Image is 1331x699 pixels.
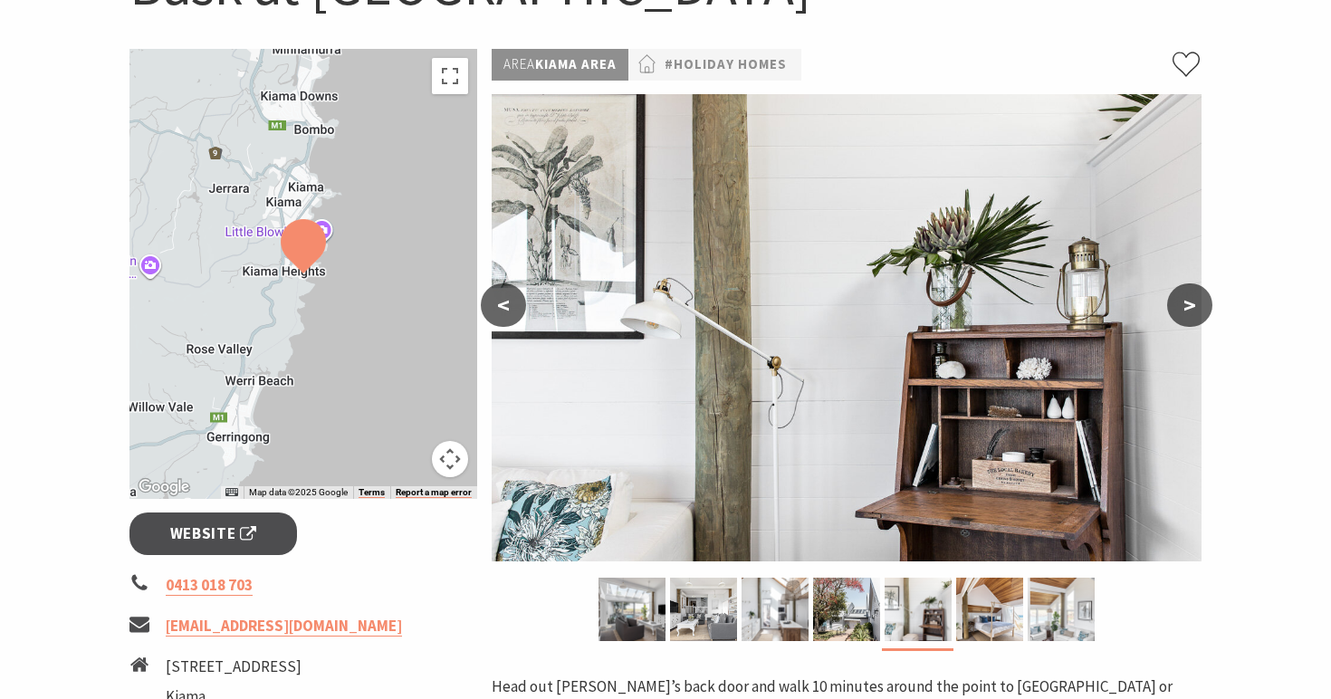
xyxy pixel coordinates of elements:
[249,487,348,497] span: Map data ©2025 Google
[503,55,535,72] span: Area
[166,575,253,596] a: 0413 018 703
[134,475,194,499] img: Google
[481,283,526,327] button: <
[359,487,385,498] a: Terms (opens in new tab)
[432,441,468,477] button: Map camera controls
[166,616,402,637] a: [EMAIL_ADDRESS][DOMAIN_NAME]
[166,655,341,679] li: [STREET_ADDRESS]
[129,512,297,555] a: Website
[432,58,468,94] button: Toggle fullscreen view
[492,49,628,81] p: Kiama Area
[134,475,194,499] a: Open this area in Google Maps (opens a new window)
[225,486,238,499] button: Keyboard shortcuts
[170,522,257,546] span: Website
[1167,283,1212,327] button: >
[665,53,787,76] a: #Holiday Homes
[396,487,472,498] a: Report a map error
